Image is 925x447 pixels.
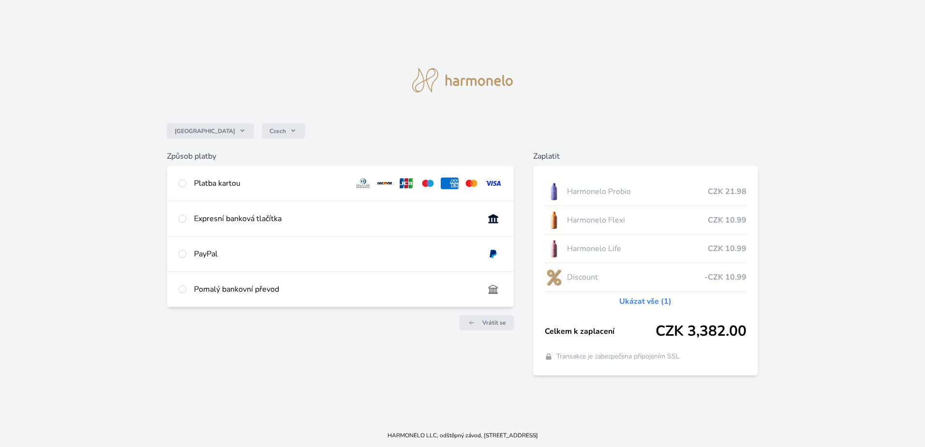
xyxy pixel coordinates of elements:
[412,68,513,92] img: logo.svg
[567,186,708,197] span: Harmonelo Probio
[167,123,254,139] button: [GEOGRAPHIC_DATA]
[194,283,477,295] div: Pomalý bankovní převod
[708,214,746,226] span: CZK 10.99
[441,178,459,189] img: amex.svg
[175,127,235,135] span: [GEOGRAPHIC_DATA]
[167,150,514,162] h6: Způsob platby
[194,248,477,260] div: PayPal
[482,319,506,327] span: Vrátit se
[656,323,746,340] span: CZK 3,382.00
[545,179,563,204] img: CLEAN_PROBIO_se_stinem_x-lo.jpg
[398,178,416,189] img: jcb.svg
[545,237,563,261] img: CLEAN_LIFE_se_stinem_x-lo.jpg
[194,178,346,189] div: Platba kartou
[462,178,480,189] img: mc.svg
[376,178,394,189] img: discover.svg
[484,178,502,189] img: visa.svg
[545,326,656,337] span: Celkem k zaplacení
[459,315,514,330] a: Vrátit se
[619,296,671,307] a: Ukázat vše (1)
[545,265,563,289] img: discount-lo.png
[269,127,286,135] span: Czech
[556,352,680,361] span: Transakce je zabezpečena připojením SSL
[567,271,704,283] span: Discount
[567,214,708,226] span: Harmonelo Flexi
[484,283,502,295] img: bankTransfer_IBAN.svg
[484,248,502,260] img: paypal.svg
[262,123,305,139] button: Czech
[484,213,502,224] img: onlineBanking_CZ.svg
[194,213,477,224] div: Expresní banková tlačítka
[708,186,746,197] span: CZK 21.98
[419,178,437,189] img: maestro.svg
[567,243,708,254] span: Harmonelo Life
[533,150,758,162] h6: Zaplatit
[354,178,372,189] img: diners.svg
[708,243,746,254] span: CZK 10.99
[704,271,746,283] span: -CZK 10.99
[545,208,563,232] img: CLEAN_FLEXI_se_stinem_x-hi_(1)-lo.jpg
